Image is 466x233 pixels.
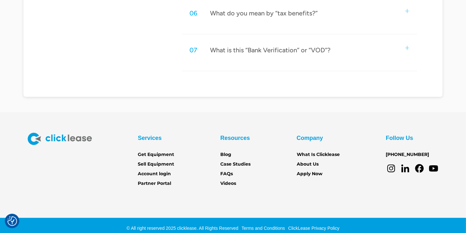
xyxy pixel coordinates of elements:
img: Revisit consent button [7,216,17,226]
div: What do you mean by “tax benefits?” [210,9,318,17]
img: small plus [405,9,409,13]
a: Terms and Conditions [240,226,285,231]
a: Case Studies [220,161,251,168]
div: Services [138,133,162,143]
div: Follow Us [386,133,413,143]
a: ClickLease Privacy Policy [286,226,339,231]
div: What is this “Bank Verification” or “VOD”? [210,46,331,54]
a: Get Equipment [138,151,174,158]
button: Consent Preferences [7,216,17,226]
a: Apply Now [297,170,322,177]
a: Blog [220,151,231,158]
a: Sell Equipment [138,161,174,168]
a: Videos [220,180,236,187]
div: 06 [190,9,198,17]
a: What Is Clicklease [297,151,340,158]
a: About Us [297,161,319,168]
a: Account login [138,170,171,177]
img: small plus [405,46,409,50]
a: [PHONE_NUMBER] [386,151,429,158]
a: FAQs [220,170,233,177]
div: © All right reserved 2025 clicklease. All Rights Reserved [127,225,238,231]
div: 07 [190,46,198,54]
img: Clicklease logo [28,133,92,145]
div: Resources [220,133,250,143]
div: Company [297,133,323,143]
a: Partner Portal [138,180,171,187]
